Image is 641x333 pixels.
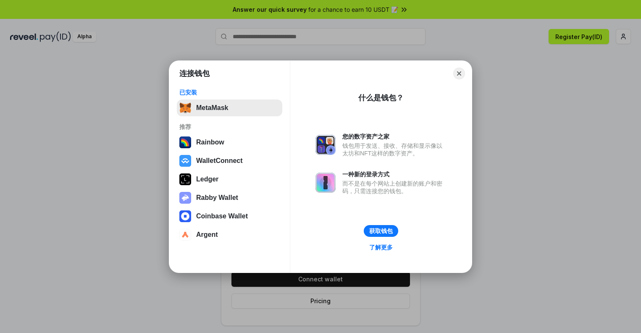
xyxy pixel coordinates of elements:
img: svg+xml,%3Csvg%20xmlns%3D%22http%3A%2F%2Fwww.w3.org%2F2000%2Fsvg%22%20fill%3D%22none%22%20viewBox... [315,173,336,193]
h1: 连接钱包 [179,68,210,79]
div: MetaMask [196,104,228,112]
a: 了解更多 [364,242,398,253]
img: svg+xml,%3Csvg%20xmlns%3D%22http%3A%2F%2Fwww.w3.org%2F2000%2Fsvg%22%20width%3D%2228%22%20height%3... [179,173,191,185]
div: 您的数字资产之家 [342,133,447,140]
div: Ledger [196,176,218,183]
img: svg+xml,%3Csvg%20width%3D%2228%22%20height%3D%2228%22%20viewBox%3D%220%200%2028%2028%22%20fill%3D... [179,155,191,167]
div: 了解更多 [369,244,393,251]
div: 钱包用于发送、接收、存储和显示像以太坊和NFT这样的数字资产。 [342,142,447,157]
img: svg+xml,%3Csvg%20width%3D%2228%22%20height%3D%2228%22%20viewBox%3D%220%200%2028%2028%22%20fill%3D... [179,229,191,241]
div: 什么是钱包？ [358,93,404,103]
img: svg+xml,%3Csvg%20width%3D%2228%22%20height%3D%2228%22%20viewBox%3D%220%200%2028%2028%22%20fill%3D... [179,210,191,222]
button: WalletConnect [177,152,282,169]
div: 而不是在每个网站上创建新的账户和密码，只需连接您的钱包。 [342,180,447,195]
div: 获取钱包 [369,227,393,235]
div: Coinbase Wallet [196,212,248,220]
button: Rabby Wallet [177,189,282,206]
div: WalletConnect [196,157,243,165]
img: svg+xml,%3Csvg%20xmlns%3D%22http%3A%2F%2Fwww.w3.org%2F2000%2Fsvg%22%20fill%3D%22none%22%20viewBox... [179,192,191,204]
img: svg+xml,%3Csvg%20width%3D%22120%22%20height%3D%22120%22%20viewBox%3D%220%200%20120%20120%22%20fil... [179,136,191,148]
button: Rainbow [177,134,282,151]
div: Argent [196,231,218,239]
button: 获取钱包 [364,225,398,237]
button: MetaMask [177,100,282,116]
button: Close [453,68,465,79]
div: 推荐 [179,123,280,131]
button: Ledger [177,171,282,188]
div: Rainbow [196,139,224,146]
div: 已安装 [179,89,280,96]
div: Rabby Wallet [196,194,238,202]
img: svg+xml,%3Csvg%20xmlns%3D%22http%3A%2F%2Fwww.w3.org%2F2000%2Fsvg%22%20fill%3D%22none%22%20viewBox... [315,135,336,155]
div: 一种新的登录方式 [342,170,447,178]
button: Argent [177,226,282,243]
button: Coinbase Wallet [177,208,282,225]
img: svg+xml,%3Csvg%20fill%3D%22none%22%20height%3D%2233%22%20viewBox%3D%220%200%2035%2033%22%20width%... [179,102,191,114]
